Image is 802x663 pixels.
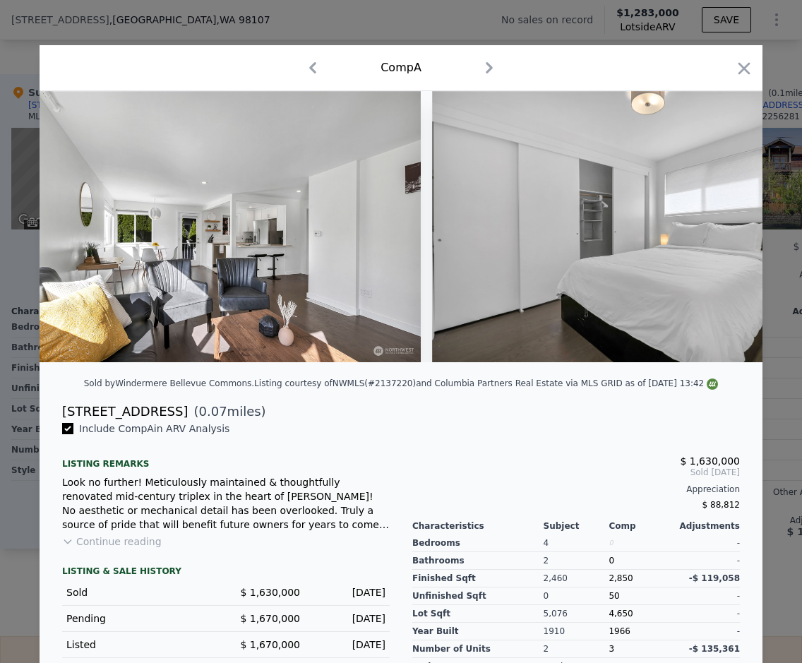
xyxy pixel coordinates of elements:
span: 0.07 [199,404,227,419]
div: [DATE] [311,638,385,652]
div: Adjustments [674,520,740,532]
div: Bathrooms [412,552,544,570]
div: [STREET_ADDRESS] [62,402,188,422]
div: Year Built [412,623,544,640]
span: ( miles) [188,402,265,422]
div: Unfinished Sqft [412,587,544,605]
div: - [674,552,740,570]
div: - [674,587,740,605]
div: Characteristics [412,520,544,532]
img: Property Img [15,91,421,362]
img: NWMLS Logo [707,378,718,390]
div: 1910 [544,623,609,640]
span: Include Comp A in ARV Analysis [73,423,235,434]
div: Number of Units [412,640,544,658]
div: 0 [609,552,674,570]
div: Pending [66,611,215,626]
div: Subject [544,520,609,532]
span: -$ 119,058 [689,573,740,583]
div: 2,460 [544,570,609,587]
div: Sold by Windermere Bellevue Commons . [84,378,254,388]
div: Bedrooms [412,534,544,552]
div: - [674,605,740,623]
span: $ 1,670,000 [240,613,300,624]
div: Comp A [381,59,421,76]
div: Sold [66,585,215,599]
div: Appreciation [412,484,740,495]
div: Comp [609,520,674,532]
div: 2 [544,552,609,570]
div: LISTING & SALE HISTORY [62,566,390,580]
div: - [674,534,740,552]
div: Listed [66,638,215,652]
div: Listing courtesy of NWMLS (#2137220) and Columbia Partners Real Estate via MLS GRID as of [DATE] ... [254,378,718,388]
div: Finished Sqft [412,570,544,587]
div: [DATE] [311,585,385,599]
span: $ 88,812 [702,500,740,510]
div: 2 [544,640,609,658]
span: 2,850 [609,573,633,583]
div: - [674,623,740,640]
div: 3 [609,640,674,658]
div: 0 [609,534,674,552]
div: Listing remarks [62,447,390,470]
button: Continue reading [62,534,162,549]
span: $ 1,630,000 [240,587,300,598]
div: 4 [544,534,609,552]
div: Look no further! Meticulously maintained & thoughtfully renovated mid-century triplex in the hear... [62,475,390,532]
div: 1966 [609,623,674,640]
div: 5,076 [544,605,609,623]
span: 4,650 [609,609,633,619]
div: 0 [544,587,609,605]
span: 50 [609,591,619,601]
span: Sold [DATE] [412,467,740,478]
span: -$ 135,361 [689,644,740,654]
span: $ 1,670,000 [240,639,300,650]
div: Lot Sqft [412,605,544,623]
div: [DATE] [311,611,385,626]
span: $ 1,630,000 [680,455,740,467]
